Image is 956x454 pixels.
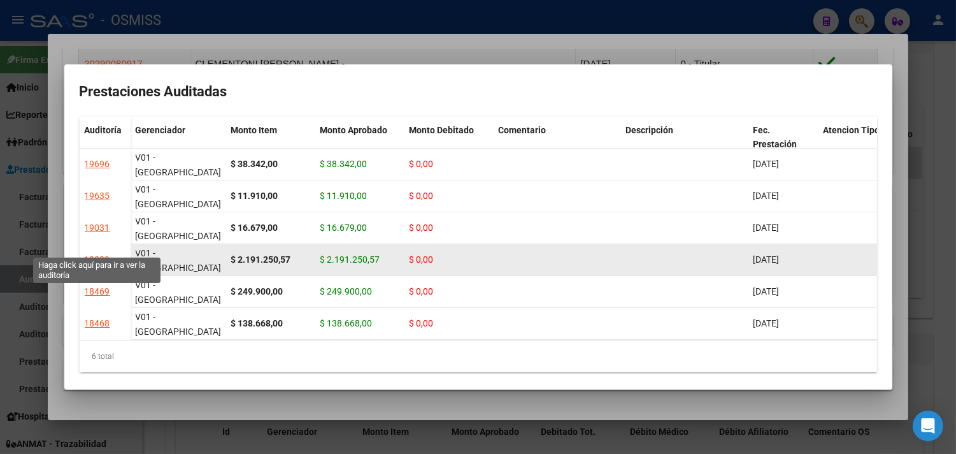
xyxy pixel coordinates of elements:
[410,223,434,233] span: $ 0,00
[320,125,388,135] span: Monto Aprobado
[80,117,131,170] datatable-header-cell: Auditoría
[85,221,110,235] div: 19031
[753,159,780,169] span: [DATE]
[80,340,877,372] div: 6 total
[136,152,222,177] span: V01 - [GEOGRAPHIC_DATA]
[320,159,367,169] span: $ 38.342,00
[410,254,434,265] span: $ 0,00
[136,312,222,337] span: V01 - [GEOGRAPHIC_DATA]
[315,117,404,170] datatable-header-cell: Monto Aprobado
[231,125,278,135] span: Monto Item
[753,223,780,233] span: [DATE]
[626,125,674,135] span: Descripción
[231,223,278,233] strong: $ 16.679,00
[753,254,780,265] span: [DATE]
[410,286,434,297] span: $ 0,00
[320,254,380,265] span: $ 2.191.250,57
[85,253,110,267] div: 18839
[320,318,373,328] span: $ 138.668,00
[499,125,546,135] span: Comentario
[131,117,226,170] datatable-header-cell: Gerenciador
[621,117,748,170] datatable-header-cell: Descripción
[753,286,780,297] span: [DATE]
[320,223,367,233] span: $ 16.679,00
[748,117,818,170] datatable-header-cell: Fec. Prestación
[913,411,943,441] div: Open Intercom Messenger
[404,117,494,170] datatable-header-cell: Monto Debitado
[231,318,283,328] strong: $ 138.668,00
[410,125,474,135] span: Monto Debitado
[136,125,186,135] span: Gerenciador
[320,286,373,297] span: $ 249.900,00
[320,191,367,201] span: $ 11.910,00
[753,191,780,201] span: [DATE]
[136,216,222,241] span: V01 - [GEOGRAPHIC_DATA]
[85,316,110,331] div: 18468
[231,254,291,265] strong: $ 2.191.250,57
[231,159,278,169] strong: $ 38.342,00
[818,117,888,170] datatable-header-cell: Atencion Tipo
[231,286,283,297] strong: $ 249.900,00
[85,157,110,172] div: 19696
[753,125,797,150] span: Fec. Prestación
[753,318,780,328] span: [DATE]
[136,280,222,305] span: V01 - [GEOGRAPHIC_DATA]
[136,248,222,273] span: V01 - [GEOGRAPHIC_DATA]
[226,117,315,170] datatable-header-cell: Monto Item
[85,284,110,299] div: 18469
[85,189,110,203] div: 19635
[80,80,877,104] h2: Prestaciones Auditadas
[231,191,278,201] strong: $ 11.910,00
[824,125,880,135] span: Atencion Tipo
[136,184,222,209] span: V01 - [GEOGRAPHIC_DATA]
[410,318,434,328] span: $ 0,00
[494,117,621,170] datatable-header-cell: Comentario
[85,125,122,135] span: Auditoría
[410,159,434,169] span: $ 0,00
[410,191,434,201] span: $ 0,00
